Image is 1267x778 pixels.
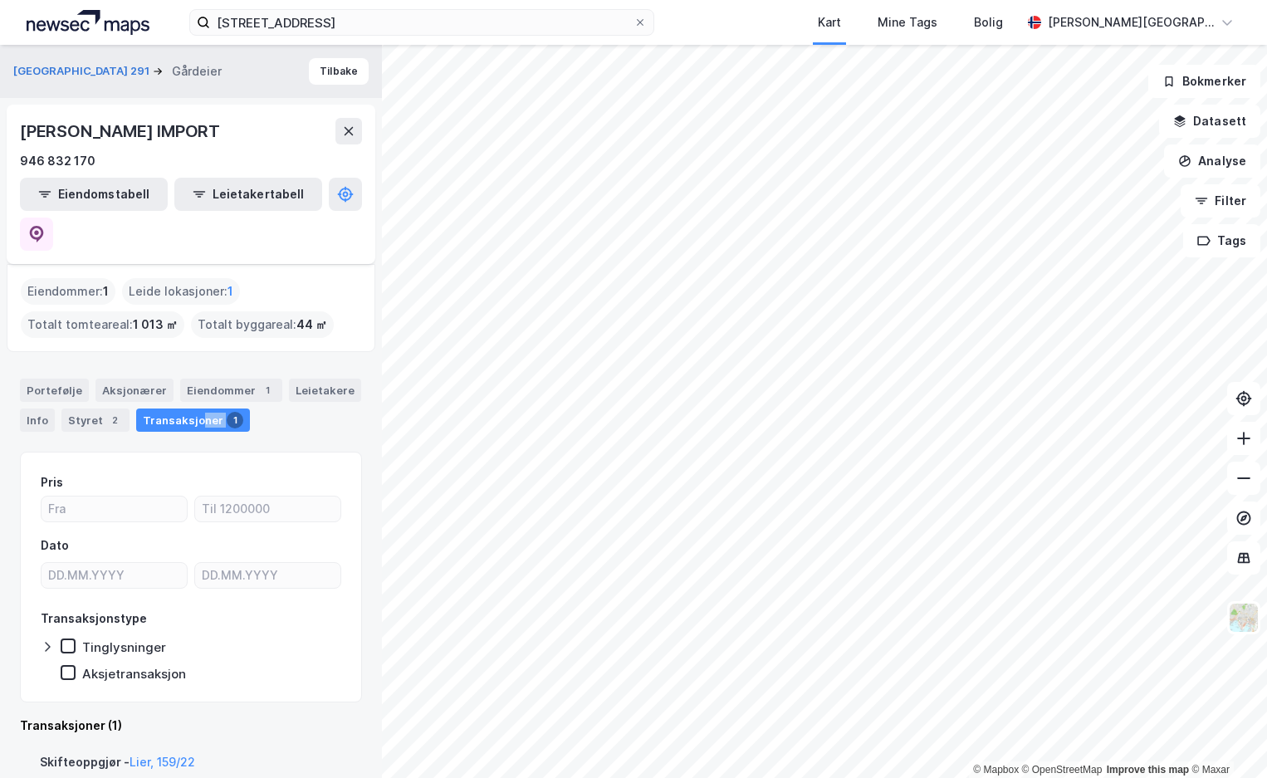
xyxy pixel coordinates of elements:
[41,472,63,492] div: Pris
[21,278,115,305] div: Eiendommer :
[1048,12,1214,32] div: [PERSON_NAME][GEOGRAPHIC_DATA]
[82,666,186,682] div: Aksjetransaksjon
[1181,184,1260,218] button: Filter
[1228,602,1260,634] img: Z
[106,412,123,428] div: 2
[41,609,147,629] div: Transaksjonstype
[20,716,362,736] div: Transaksjoner (1)
[136,409,250,432] div: Transaksjoner
[1184,698,1267,778] iframe: Chat Widget
[1159,105,1260,138] button: Datasett
[1022,764,1103,776] a: OpenStreetMap
[1148,65,1260,98] button: Bokmerker
[20,379,89,402] div: Portefølje
[191,311,334,338] div: Totalt byggareal :
[130,755,195,769] a: Lier, 159/22
[227,412,243,428] div: 1
[195,563,340,588] input: DD.MM.YYYY
[1164,144,1260,178] button: Analyse
[20,151,95,171] div: 946 832 170
[61,409,130,432] div: Styret
[878,12,937,32] div: Mine Tags
[27,10,149,35] img: logo.a4113a55bc3d86da70a041830d287a7e.svg
[41,536,69,555] div: Dato
[289,379,361,402] div: Leietakere
[1183,224,1260,257] button: Tags
[13,63,153,80] button: [GEOGRAPHIC_DATA] 291
[20,178,168,211] button: Eiendomstabell
[20,118,223,144] div: [PERSON_NAME] IMPORT
[133,315,178,335] span: 1 013 ㎡
[259,382,276,399] div: 1
[818,12,841,32] div: Kart
[195,497,340,521] input: Til 1200000
[974,12,1003,32] div: Bolig
[42,497,187,521] input: Fra
[122,278,240,305] div: Leide lokasjoner :
[95,379,174,402] div: Aksjonærer
[172,61,222,81] div: Gårdeier
[1184,698,1267,778] div: Kontrollprogram for chat
[82,639,166,655] div: Tinglysninger
[103,281,109,301] span: 1
[296,315,327,335] span: 44 ㎡
[309,58,369,85] button: Tilbake
[180,379,282,402] div: Eiendommer
[20,409,55,432] div: Info
[21,311,184,338] div: Totalt tomteareal :
[210,10,633,35] input: Søk på adresse, matrikkel, gårdeiere, leietakere eller personer
[973,764,1019,776] a: Mapbox
[1107,764,1189,776] a: Improve this map
[174,178,322,211] button: Leietakertabell
[227,281,233,301] span: 1
[42,563,187,588] input: DD.MM.YYYY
